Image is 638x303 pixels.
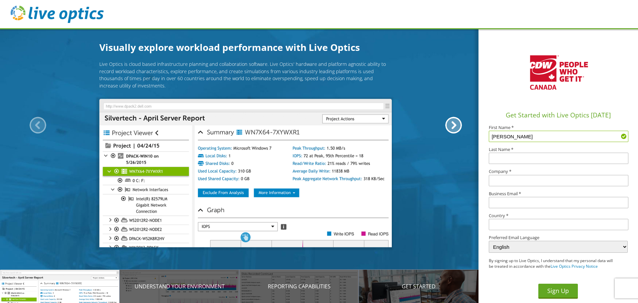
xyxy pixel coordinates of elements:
[551,263,598,269] a: Live Optics Privacy Notice
[359,282,478,290] p: Get Started
[489,258,614,269] p: By signing up to Live Optics, I understand that my personal data will be treated in accordance wi...
[489,214,628,218] label: Country *
[99,99,392,247] img: Introducing Live Optics
[489,125,628,130] label: First Name *
[489,192,628,196] label: Business Email *
[538,284,578,299] button: Sign Up
[239,282,359,290] p: Reporting Capabilities
[99,40,392,54] h1: Visually explore workload performance with Live Optics
[489,169,628,174] label: Company *
[525,35,591,109] img: 8uTv4vyMAAAAASUVORK5CYII=
[489,147,628,152] label: Last Name *
[481,110,635,120] h1: Get Started with Live Optics [DATE]
[489,235,628,240] label: Preferred Email Language
[99,61,392,89] p: Live Optics is cloud based infrastructure planning and collaboration software. Live Optics' hardw...
[120,282,239,290] p: Understand your environment
[11,6,104,23] img: live_optics_svg.svg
